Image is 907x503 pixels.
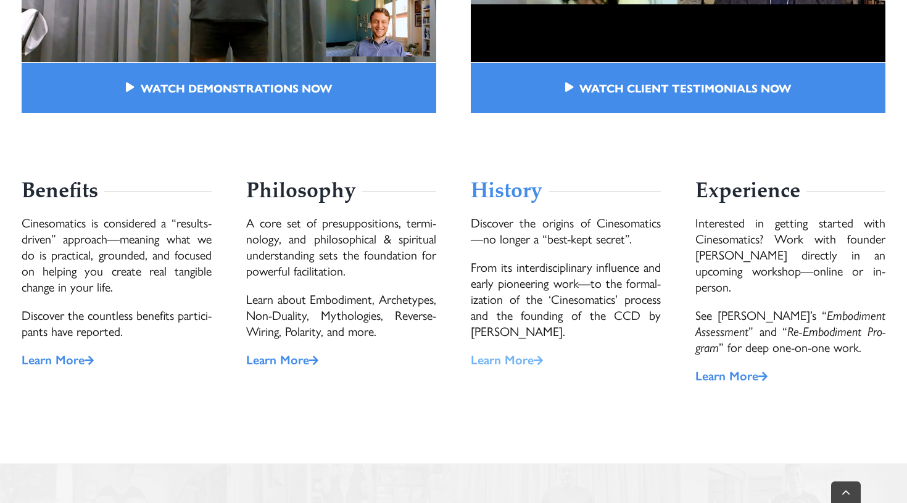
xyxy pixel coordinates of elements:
[141,81,332,94] span: Watch Demon­stra­tions Now
[246,350,318,368] a: Learn More
[22,63,436,113] a: Watch Demon­stra­tions Now
[471,215,661,247] p: Dis­cov­er the ori­gins of Cinesomatics—no longer a “best-kept secret”.
[579,81,791,94] span: Watch Client Tes­ti­mo­ni­als Now
[695,366,768,384] a: Learn More
[695,307,885,355] p: See [PERSON_NAME]’s “ ” and “ ” for deep one-on-one work.
[22,215,212,295] p: Cine­so­mat­ics is con­sid­ered a “results-driven” approach—meaning what we do is prac­ti­cal, gr...
[246,215,436,279] p: A core set of pre­sup­po­si­tions, ter­mi­nol­o­gy, and philo­soph­i­cal & spir­i­tu­al under­sta...
[246,291,436,339] p: Learn about Embod­i­ment, Arche­types, Non-Dual­i­ty, Mytholo­gies, Reverse-Wiring, Polar­i­ty, a...
[695,322,885,356] em: Re-Embod­i­ment Pro­gram
[695,215,885,295] p: Inter­est­ed in get­ting start­ed with Cine­so­mat­ics? Work with founder [PERSON_NAME] direct­ly...
[471,350,543,368] a: Learn More
[246,181,356,206] h3: Phi­los­o­phy
[471,181,542,206] h3: His­to­ry
[471,63,885,113] a: Watch Client Tes­ti­mo­ni­als Now
[695,181,800,206] h3: Expe­ri­ence
[22,307,212,339] p: Dis­cov­er the count­less ben­e­fits par­tic­i­pants have reported.
[22,350,94,368] a: Learn More
[695,306,885,340] em: Embod­i­ment Assess­ment
[471,259,661,339] p: From its inter­dis­ci­pli­nary influ­ence and early pio­neer­ing work—to the for­mal­iza­tion of ...
[22,181,98,206] h3: Ben­e­fits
